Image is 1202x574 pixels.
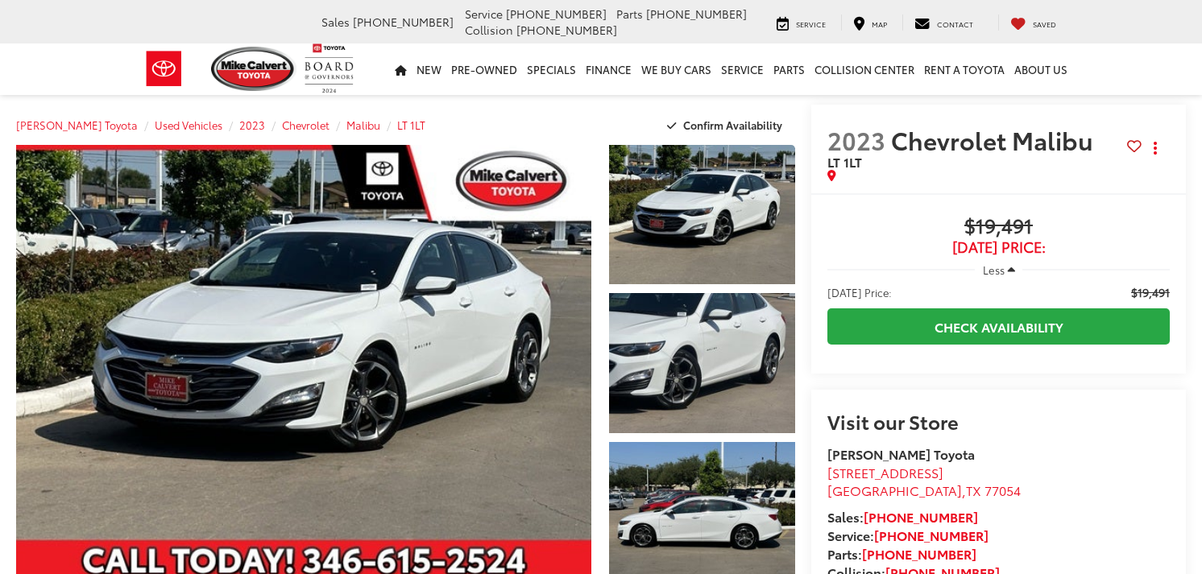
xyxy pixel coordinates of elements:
a: Home [390,43,412,95]
span: Chevrolet Malibu [891,122,1099,157]
span: $19,491 [827,215,1170,239]
span: dropdown dots [1154,142,1157,155]
span: , [827,481,1021,499]
strong: Service: [827,526,989,544]
span: 77054 [984,481,1021,499]
a: [PHONE_NUMBER] [864,507,978,526]
a: Pre-Owned [446,43,522,95]
a: [PERSON_NAME] Toyota [16,118,138,132]
a: Used Vehicles [155,118,222,132]
span: Collision [465,22,513,38]
span: [PHONE_NUMBER] [353,14,454,30]
a: Collision Center [810,43,919,95]
a: Parts [769,43,810,95]
a: My Saved Vehicles [998,14,1068,31]
a: [PHONE_NUMBER] [874,526,989,544]
span: Sales [321,14,350,30]
span: Confirm Availability [683,118,782,132]
span: Service [796,19,826,29]
strong: [PERSON_NAME] Toyota [827,444,975,463]
span: Contact [937,19,973,29]
a: Malibu [346,118,380,132]
span: Less [983,262,1005,277]
a: Expand Photo 1 [609,145,795,284]
span: Map [872,19,887,29]
button: Confirm Availability [658,111,796,139]
span: [PHONE_NUMBER] [506,6,607,22]
img: Mike Calvert Toyota [211,47,296,91]
a: Specials [522,43,581,95]
span: Service [465,6,503,22]
a: LT 1LT [397,118,425,132]
span: TX [966,481,981,499]
a: Map [841,14,899,31]
img: 2023 Chevrolet Malibu LT 1LT [607,143,797,286]
span: [STREET_ADDRESS] [827,463,943,481]
span: Parts [616,6,643,22]
img: Toyota [134,43,194,95]
a: New [412,43,446,95]
a: [PHONE_NUMBER] [862,544,976,563]
a: Contact [902,14,985,31]
span: $19,491 [1131,284,1170,300]
span: LT 1LT [827,152,862,171]
img: 2023 Chevrolet Malibu LT 1LT [607,291,797,434]
a: Chevrolet [282,118,330,132]
span: [PHONE_NUMBER] [646,6,747,22]
a: WE BUY CARS [636,43,716,95]
span: [DATE] Price: [827,239,1170,255]
a: Expand Photo 2 [609,293,795,432]
span: Saved [1033,19,1056,29]
span: [DATE] Price: [827,284,892,300]
button: Less [975,255,1023,284]
a: [STREET_ADDRESS] [GEOGRAPHIC_DATA],TX 77054 [827,463,1021,500]
strong: Sales: [827,507,978,526]
a: Service [765,14,838,31]
a: About Us [1009,43,1072,95]
h2: Visit our Store [827,411,1170,432]
a: 2023 [239,118,265,132]
button: Actions [1142,134,1170,162]
a: Service [716,43,769,95]
a: Rent a Toyota [919,43,1009,95]
a: Finance [581,43,636,95]
span: [GEOGRAPHIC_DATA] [827,481,962,499]
a: Check Availability [827,308,1170,345]
span: [PHONE_NUMBER] [516,22,617,38]
span: 2023 [827,122,885,157]
strong: Parts: [827,544,976,563]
